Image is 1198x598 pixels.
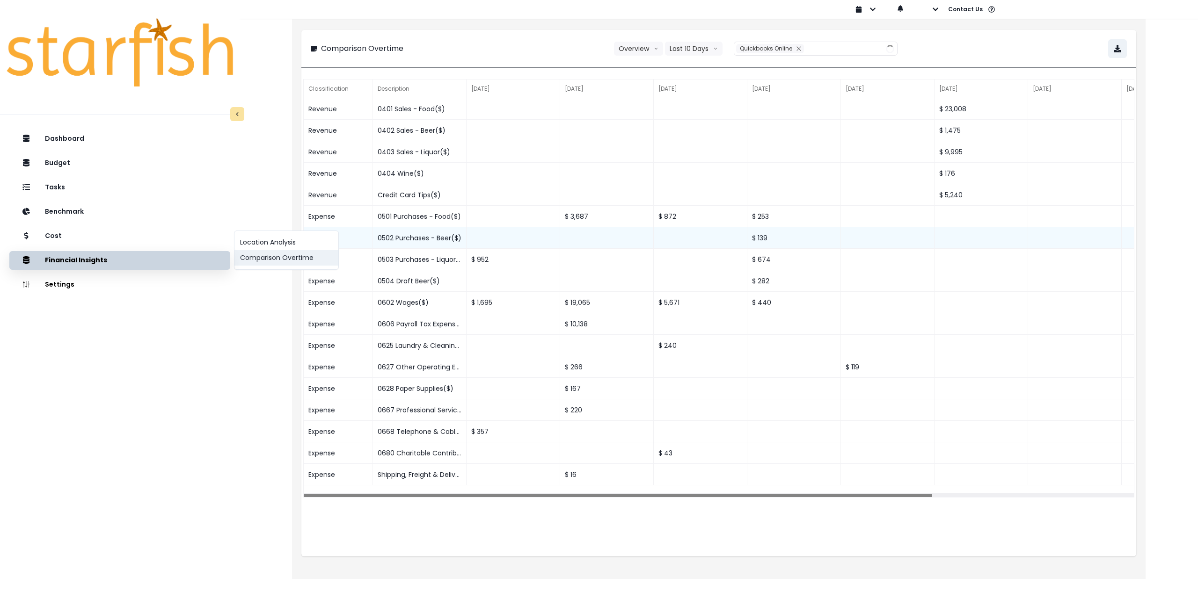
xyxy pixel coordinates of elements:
div: Revenue [304,184,373,206]
span: Quickbooks Online [740,44,792,52]
div: 0628 Paper Supplies($) [373,378,467,399]
div: Credit Card Tips($) [373,184,467,206]
div: $ 9,995 [935,141,1028,163]
div: 0627 Other Operating Expenses($) [373,356,467,378]
div: $ 220 [560,399,654,421]
div: $ 872 [654,206,747,227]
div: Expense [304,313,373,335]
button: Comparison Overtime [234,250,338,266]
svg: arrow down line [654,44,658,53]
div: $ 266 [560,356,654,378]
div: [DATE] [747,79,841,98]
div: Expense [304,227,373,249]
div: 0667 Professional Services($) [373,399,467,421]
div: $ 16 [560,464,654,485]
div: $ 282 [747,270,841,292]
div: $ 674 [747,249,841,270]
div: $ 5,671 [654,292,747,313]
div: Description [373,79,467,98]
div: Expense [304,356,373,378]
div: $ 119 [841,356,935,378]
div: [DATE] [467,79,560,98]
svg: close [796,46,802,51]
div: $ 3,687 [560,206,654,227]
div: $ 43 [654,442,747,464]
div: [DATE] [560,79,654,98]
div: $ 253 [747,206,841,227]
div: [DATE] [654,79,747,98]
div: Shipping, Freight & Delivery($) [373,464,467,485]
div: Expense [304,464,373,485]
div: Expense [304,206,373,227]
button: Location Analysis [234,235,338,250]
div: $ 240 [654,335,747,356]
div: 0501 Purchases - Food($) [373,206,467,227]
div: $ 1,475 [935,120,1028,141]
div: $ 167 [560,378,654,399]
div: Revenue [304,120,373,141]
div: 0502 Purchases - Beer($) [373,227,467,249]
div: 0504 Draft Beer($) [373,270,467,292]
div: 0668 Telephone & Cable($) [373,421,467,442]
div: $ 357 [467,421,560,442]
div: $ 1,695 [467,292,560,313]
div: Revenue [304,141,373,163]
div: 0625 Laundry & Cleaning($) [373,335,467,356]
p: Budget [45,159,70,167]
div: Expense [304,378,373,399]
div: 0606 Payroll Tax Expenses($) [373,313,467,335]
div: [DATE] [841,79,935,98]
div: Expense [304,335,373,356]
div: $ 10,138 [560,313,654,335]
button: Benchmark [9,202,230,221]
div: $ 440 [747,292,841,313]
p: Dashboard [45,135,84,143]
button: Budget [9,154,230,173]
div: 0401 Sales - Food($) [373,98,467,120]
div: $ 5,240 [935,184,1028,206]
p: Benchmark [45,208,84,216]
button: Settings [9,275,230,294]
button: Remove [794,44,804,53]
div: Expense [304,270,373,292]
div: Revenue [304,98,373,120]
svg: arrow down line [713,44,718,53]
div: 0680 Charitable Contributions($) [373,442,467,464]
div: Expense [304,442,373,464]
div: Quickbooks Online [736,44,804,53]
div: $ 176 [935,163,1028,184]
button: Dashboard [9,130,230,148]
div: Classification [304,79,373,98]
button: Cost [9,227,230,245]
div: 0602 Wages($) [373,292,467,313]
div: $ 139 [747,227,841,249]
div: Expense [304,292,373,313]
div: Expense [304,421,373,442]
div: $ 23,008 [935,98,1028,120]
button: Financial Insights [9,251,230,270]
div: Revenue [304,163,373,184]
button: Overviewarrow down line [614,42,663,56]
div: 0403 Sales - Liquor($) [373,141,467,163]
div: Expense [304,399,373,421]
div: $ 19,065 [560,292,654,313]
div: [DATE] [1028,79,1122,98]
p: Cost [45,232,62,240]
div: $ 952 [467,249,560,270]
button: Last 10 Daysarrow down line [665,42,723,56]
div: 0404 Wine($) [373,163,467,184]
div: 0503 Purchases - Liquor($) [373,249,467,270]
p: Tasks [45,183,65,191]
div: [DATE] [935,79,1028,98]
button: Tasks [9,178,230,197]
div: 0402 Sales - Beer($) [373,120,467,141]
p: Comparison Overtime [321,43,403,54]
